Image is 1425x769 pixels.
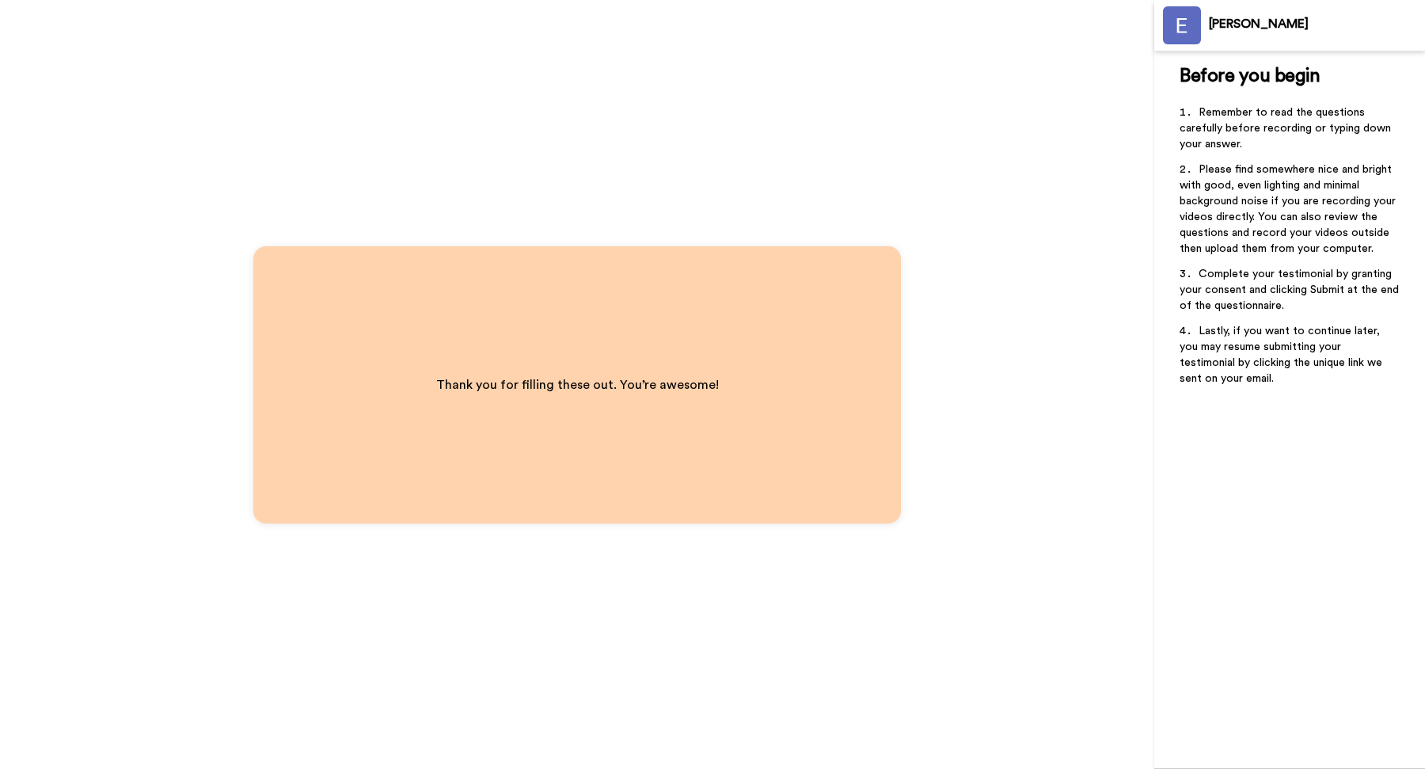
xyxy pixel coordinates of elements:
span: Thank you for filling these out. You’re awesome! [436,379,719,391]
span: Before you begin [1180,67,1320,86]
span: Complete your testimonial by granting your consent and clicking Submit at the end of the question... [1180,268,1402,311]
span: Please find somewhere nice and bright with good, even lighting and minimal background noise if yo... [1180,164,1399,254]
span: Remember to read the questions carefully before recording or typing down your answer. [1180,107,1394,150]
span: Lastly, if you want to continue later, you may resume submitting your testimonial by clicking the... [1180,325,1385,384]
img: Profile Image [1163,6,1201,44]
div: [PERSON_NAME] [1209,17,1424,32]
